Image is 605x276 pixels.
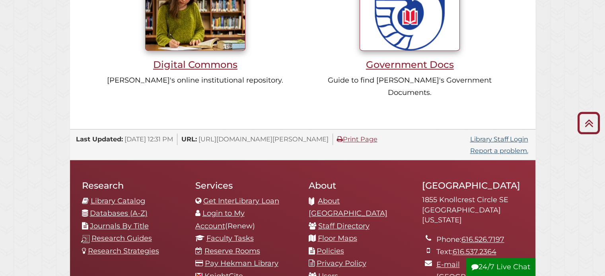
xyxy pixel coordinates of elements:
[309,180,410,191] h2: About
[317,247,344,255] a: Policies
[90,222,149,230] a: Journals By Title
[436,234,523,246] li: Phone:
[206,234,254,243] a: Faculty Tasks
[337,136,343,142] i: Print Page
[125,135,173,143] span: [DATE] 12:31 PM
[91,234,152,243] a: Research Guides
[100,59,291,70] h3: Digital Commons
[315,14,505,70] a: Government Docs
[436,246,523,259] li: Text:
[82,180,183,191] h2: Research
[318,234,357,243] a: Floor Maps
[470,135,528,143] a: Library Staff Login
[317,259,366,268] a: Privacy Policy
[76,135,123,143] span: Last Updated:
[81,235,89,243] img: research-guides-icon-white_37x37.png
[470,147,528,154] a: Report a problem.
[100,74,291,87] p: [PERSON_NAME]'s online institutional repository.
[315,59,505,70] h3: Government Docs
[195,209,245,230] a: Login to My Account
[203,197,279,205] a: Get InterLibrary Loan
[198,135,329,143] span: [URL][DOMAIN_NAME][PERSON_NAME]
[181,135,197,143] span: URL:
[100,14,291,70] a: Digital Commons
[88,247,159,255] a: Research Strategies
[422,180,523,191] h2: [GEOGRAPHIC_DATA]
[574,116,603,129] a: Back to Top
[91,197,145,205] a: Library Catalog
[461,235,504,244] a: 616.526.7197
[195,207,297,232] li: (Renew)
[195,180,297,191] h2: Services
[204,247,260,255] a: Reserve Rooms
[315,74,505,99] p: Guide to find [PERSON_NAME]'s Government Documents.
[318,222,370,230] a: Staff Directory
[205,259,278,268] a: Pay Hekman Library
[90,209,148,218] a: Databases (A-Z)
[337,135,377,143] a: Print Page
[453,247,496,256] a: 616.537.2364
[422,195,523,226] address: 1855 Knollcrest Circle SE [GEOGRAPHIC_DATA][US_STATE]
